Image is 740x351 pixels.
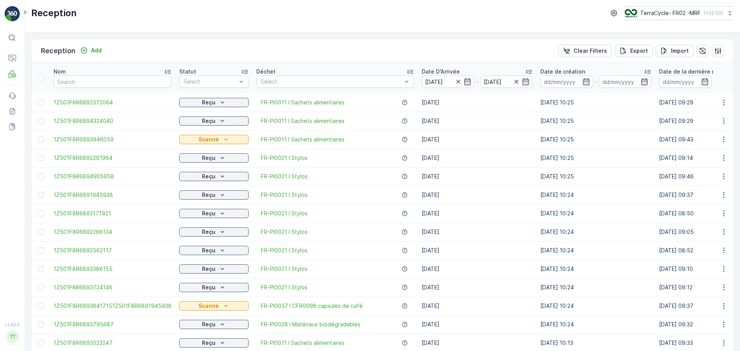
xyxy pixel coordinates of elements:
[179,135,249,144] button: Scanné
[418,93,536,112] td: [DATE]
[179,338,249,348] button: Reçu
[536,186,655,204] td: [DATE] 10:24
[540,76,593,88] input: dd/mm/yyyy
[418,278,536,297] td: [DATE]
[536,167,655,186] td: [DATE] 10:25
[179,153,249,163] button: Reçu
[31,7,77,19] p: Reception
[91,47,102,54] p: Add
[261,302,363,310] a: FR-PI0037 I CFR0098 capsules de café
[202,117,215,125] p: Reçu
[625,6,734,20] button: TerraCycle- FR02 -MRF(+02:00)
[179,301,249,311] button: Scanné
[418,186,536,204] td: [DATE]
[54,284,172,291] a: 1Z501F8R6893724146
[418,130,536,149] td: [DATE]
[418,223,536,241] td: [DATE]
[573,47,607,55] p: Clear Filters
[202,265,215,273] p: Reçu
[179,98,249,107] button: Reçu
[536,223,655,241] td: [DATE] 10:24
[38,155,44,161] div: Toggle Row Selected
[536,260,655,278] td: [DATE] 10:24
[418,260,536,278] td: [DATE]
[640,9,701,17] p: TerraCycle- FR02 -MRF
[54,117,172,125] a: 1Z501F8R6894324040
[38,303,44,309] div: Toggle Row Selected
[54,228,172,236] a: 1Z501F8R6892266134
[5,322,20,327] span: v 1.49.0
[261,154,308,162] a: FR-PI0021 I Stylos
[261,321,360,328] a: FR-PI0028 I Matériaux biodégradables
[261,210,308,217] a: FR-PI0021 I Stylos
[54,191,172,199] a: 1Z501F8R6891945938
[558,45,612,57] button: Clear Filters
[54,154,172,162] a: 1Z501F8R6892291964
[261,173,308,180] a: FR-PI0021 I Stylos
[261,191,308,199] a: FR-PI0021 I Stylos
[54,339,172,347] a: 1Z501F8R6893523247
[261,78,402,86] p: Select
[202,247,215,254] p: Reçu
[179,172,249,181] button: Reçu
[536,241,655,260] td: [DATE] 10:24
[422,76,474,88] input: dd/mm/yyyy
[540,68,585,76] p: Date de création
[38,340,44,346] div: Toggle Row Selected
[179,190,249,200] button: Reçu
[54,99,172,106] a: 1Z501F8R6892372064
[418,315,536,334] td: [DATE]
[418,204,536,223] td: [DATE]
[261,265,308,273] span: FR-PI0021 I Stylos
[54,76,172,88] input: Search
[54,302,172,310] a: 1Z501F8R68938417151Z501F8R6891945938
[261,228,308,236] a: FR-PI0021 I Stylos
[418,167,536,186] td: [DATE]
[476,77,479,86] p: -
[179,116,249,126] button: Reçu
[418,112,536,130] td: [DATE]
[261,136,345,143] a: FR-PI0011 I Sachets alimentaires
[38,192,44,198] div: Toggle Row Selected
[179,209,249,218] button: Reçu
[704,10,723,16] p: ( +02:00 )
[261,99,345,106] a: FR-PI0011 I Sachets alimentaires
[202,99,215,106] p: Reçu
[179,68,196,76] p: Statut
[536,315,655,334] td: [DATE] 10:24
[595,77,597,86] p: -
[261,247,308,254] a: FR-PI0021 I Stylos
[54,247,172,254] a: 1Z501F8R6892562117
[38,247,44,254] div: Toggle Row Selected
[418,241,536,260] td: [DATE]
[198,302,219,310] p: Scanné
[261,339,345,347] span: FR-PI0011 I Sachets alimentaires
[198,136,219,143] p: Scanné
[54,136,172,143] span: 1Z501F8R6893946059
[536,149,655,167] td: [DATE] 10:25
[625,9,637,17] img: terracycle.png
[38,118,44,124] div: Toggle Row Selected
[599,76,652,88] input: dd/mm/yyyy
[54,173,172,180] a: 1Z501F8R6894905958
[5,6,20,22] img: logo
[202,173,215,180] p: Reçu
[179,320,249,329] button: Reçu
[536,278,655,297] td: [DATE] 10:24
[536,130,655,149] td: [DATE] 10:25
